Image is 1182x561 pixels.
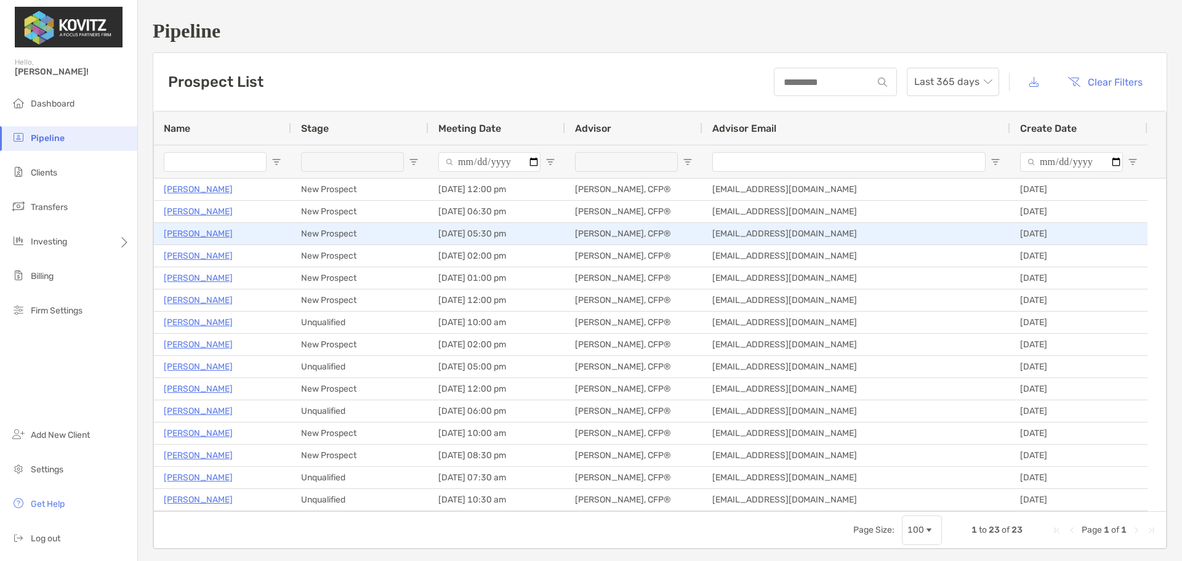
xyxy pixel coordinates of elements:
div: [DATE] 02:00 pm [428,334,565,355]
div: [DATE] [1010,179,1148,200]
span: Last 365 days [914,68,992,95]
div: New Prospect [291,289,428,311]
a: [PERSON_NAME] [164,204,233,219]
span: Name [164,123,190,134]
p: [PERSON_NAME] [164,226,233,241]
div: [EMAIL_ADDRESS][DOMAIN_NAME] [702,334,1010,355]
div: Unqualified [291,356,428,377]
a: [PERSON_NAME] [164,359,233,374]
input: Create Date Filter Input [1020,152,1123,172]
span: Stage [301,123,329,134]
div: Previous Page [1067,525,1077,535]
div: [EMAIL_ADDRESS][DOMAIN_NAME] [702,445,1010,466]
div: New Prospect [291,267,428,289]
img: Zoe Logo [15,5,123,49]
span: Billing [31,271,54,281]
div: [PERSON_NAME], CFP® [565,467,702,488]
p: [PERSON_NAME] [164,182,233,197]
button: Open Filter Menu [271,157,281,167]
p: [PERSON_NAME] [164,492,233,507]
p: [PERSON_NAME] [164,470,233,485]
button: Clear Filters [1058,68,1152,95]
input: Advisor Email Filter Input [712,152,986,172]
div: [DATE] 06:00 pm [428,400,565,422]
div: [PERSON_NAME], CFP® [565,267,702,289]
div: [DATE] 06:30 pm [428,201,565,222]
div: [EMAIL_ADDRESS][DOMAIN_NAME] [702,400,1010,422]
div: Unqualified [291,489,428,511]
a: [PERSON_NAME] [164,403,233,419]
div: First Page [1052,525,1062,535]
div: [PERSON_NAME], CFP® [565,289,702,311]
div: [DATE] 05:30 pm [428,223,565,244]
button: Open Filter Menu [1128,157,1138,167]
img: firm-settings icon [11,302,26,317]
div: [DATE] [1010,289,1148,311]
div: [PERSON_NAME], CFP® [565,201,702,222]
span: 1 [971,525,977,535]
div: [EMAIL_ADDRESS][DOMAIN_NAME] [702,179,1010,200]
div: [DATE] 12:00 pm [428,179,565,200]
div: [EMAIL_ADDRESS][DOMAIN_NAME] [702,467,1010,488]
img: pipeline icon [11,130,26,145]
div: [PERSON_NAME], CFP® [565,334,702,355]
div: New Prospect [291,201,428,222]
span: Clients [31,167,57,178]
a: [PERSON_NAME] [164,448,233,463]
img: investing icon [11,233,26,248]
div: [PERSON_NAME], CFP® [565,356,702,377]
div: [DATE] 12:00 pm [428,289,565,311]
div: [DATE] [1010,312,1148,333]
span: Add New Client [31,430,90,440]
div: [EMAIL_ADDRESS][DOMAIN_NAME] [702,312,1010,333]
div: [DATE] [1010,201,1148,222]
img: billing icon [11,268,26,283]
div: Unqualified [291,312,428,333]
div: [PERSON_NAME], CFP® [565,445,702,466]
div: [DATE] 10:30 am [428,489,565,511]
span: Get Help [31,499,65,509]
span: Advisor Email [712,123,776,134]
div: [EMAIL_ADDRESS][DOMAIN_NAME] [702,223,1010,244]
div: [DATE] 01:00 pm [428,267,565,289]
span: 1 [1121,525,1127,535]
a: [PERSON_NAME] [164,248,233,264]
div: [DATE] [1010,400,1148,422]
div: [PERSON_NAME], CFP® [565,312,702,333]
div: [DATE] 02:00 pm [428,245,565,267]
div: [PERSON_NAME], CFP® [565,378,702,400]
div: Unqualified [291,467,428,488]
div: [PERSON_NAME], CFP® [565,489,702,511]
div: [EMAIL_ADDRESS][DOMAIN_NAME] [702,245,1010,267]
a: [PERSON_NAME] [164,426,233,441]
a: [PERSON_NAME] [164,381,233,397]
div: [PERSON_NAME], CFP® [565,422,702,444]
div: Page Size [902,515,942,545]
a: [PERSON_NAME] [164,337,233,352]
div: Next Page [1132,525,1141,535]
span: Dashboard [31,99,74,109]
div: [PERSON_NAME], CFP® [565,223,702,244]
img: dashboard icon [11,95,26,110]
span: [PERSON_NAME]! [15,67,130,77]
img: logout icon [11,530,26,545]
img: add_new_client icon [11,427,26,442]
div: [DATE] [1010,489,1148,511]
img: clients icon [11,164,26,179]
span: Create Date [1020,123,1077,134]
button: Open Filter Menu [545,157,555,167]
span: Page [1082,525,1102,535]
div: [EMAIL_ADDRESS][DOMAIN_NAME] [702,289,1010,311]
span: Advisor [575,123,611,134]
div: New Prospect [291,422,428,444]
span: Meeting Date [438,123,501,134]
button: Open Filter Menu [409,157,419,167]
span: of [1111,525,1119,535]
div: [DATE] 07:30 am [428,467,565,488]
